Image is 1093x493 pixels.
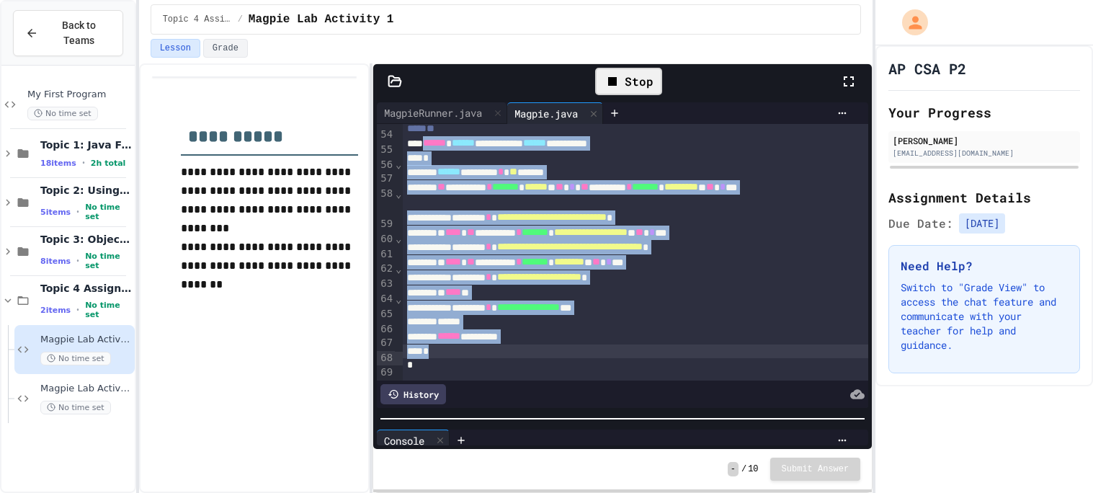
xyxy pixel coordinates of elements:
[40,138,132,151] span: Topic 1: Java Fundamentals
[377,143,395,158] div: 55
[380,384,446,404] div: History
[377,172,395,187] div: 57
[507,102,603,124] div: Magpie.java
[47,18,111,48] span: Back to Teams
[377,430,450,451] div: Console
[893,134,1076,147] div: [PERSON_NAME]
[40,334,132,346] span: Magpie Lab Activity 1
[40,282,132,295] span: Topic 4 Assignments
[40,257,71,266] span: 8 items
[395,188,402,200] span: Fold line
[377,262,395,277] div: 62
[76,206,79,218] span: •
[163,14,232,25] span: Topic 4 Assignments
[377,307,395,322] div: 65
[888,215,953,232] span: Due Date:
[377,365,395,380] div: 69
[40,401,111,414] span: No time set
[40,352,111,365] span: No time set
[741,463,746,475] span: /
[76,255,79,267] span: •
[748,463,758,475] span: 10
[770,458,861,481] button: Submit Answer
[595,68,662,95] div: Stop
[238,14,243,25] span: /
[40,159,76,168] span: 18 items
[27,89,132,101] span: My First Program
[377,433,432,448] div: Console
[901,257,1068,275] h3: Need Help?
[27,107,98,120] span: No time set
[395,293,402,305] span: Fold line
[377,102,507,124] div: MagpieRunner.java
[377,247,395,262] div: 61
[782,463,849,475] span: Submit Answer
[728,462,739,476] span: -
[395,263,402,275] span: Fold line
[40,184,132,197] span: Topic 2: Using Classes
[893,148,1076,159] div: [EMAIL_ADDRESS][DOMAIN_NAME]
[82,157,85,169] span: •
[377,336,395,351] div: 67
[377,277,395,292] div: 63
[377,351,395,365] div: 68
[959,213,1005,234] span: [DATE]
[377,128,395,143] div: 54
[377,158,395,172] div: 56
[395,159,402,170] span: Fold line
[249,11,394,28] span: Magpie Lab Activity 1
[91,159,126,168] span: 2h total
[40,306,71,315] span: 2 items
[13,10,123,56] button: Back to Teams
[377,292,395,307] div: 64
[85,252,131,270] span: No time set
[377,187,395,217] div: 58
[901,280,1068,352] p: Switch to "Grade View" to access the chat feature and communicate with your teacher for help and ...
[40,383,132,395] span: Magpie Lab Activity 2
[203,39,248,58] button: Grade
[888,102,1080,123] h2: Your Progress
[888,58,966,79] h1: AP CSA P2
[377,105,489,120] div: MagpieRunner.java
[377,322,395,337] div: 66
[377,232,395,247] div: 60
[887,6,932,39] div: My Account
[85,301,131,319] span: No time set
[888,187,1080,208] h2: Assignment Details
[151,39,200,58] button: Lesson
[395,233,402,244] span: Fold line
[507,106,585,121] div: Magpie.java
[40,208,71,217] span: 5 items
[85,203,131,221] span: No time set
[40,233,132,246] span: Topic 3: Objects and Strings
[377,217,395,232] div: 59
[76,304,79,316] span: •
